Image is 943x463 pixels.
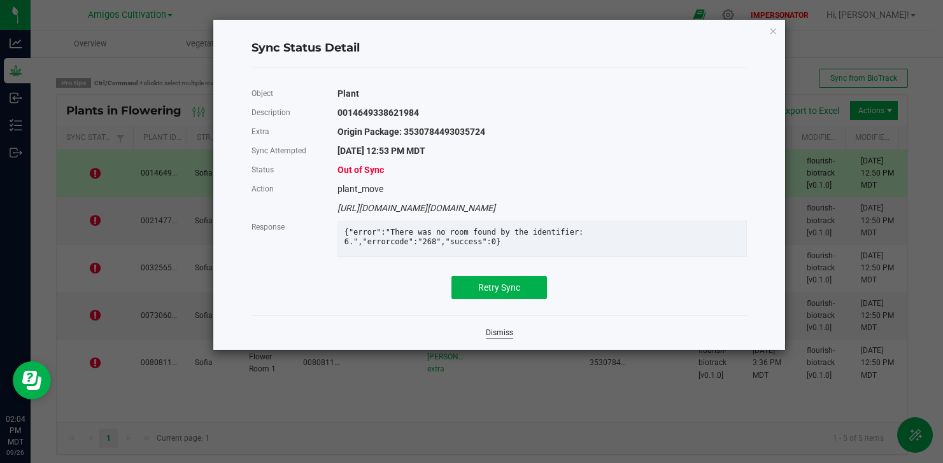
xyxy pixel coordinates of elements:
div: Origin Package: 3530784493035724 [328,122,756,141]
button: Close [769,23,777,38]
div: Status [242,160,328,179]
button: Retry Sync [451,276,547,299]
div: Action [242,179,328,198]
div: Description [242,103,328,122]
div: {"error":"There was no room found by the identifier: 6.","errorcode":"268","success":0} [335,228,749,247]
iframe: Resource center [13,361,51,399]
div: 0014649338621984 [328,103,756,122]
span: Retry Sync [478,282,520,293]
span: Sync Status Detail [252,40,360,57]
div: Sync Attempted [242,141,328,160]
div: Plant [328,84,756,103]
a: Dismiss [486,328,513,338]
div: [DATE] 12:53 PM MDT [328,141,756,160]
div: Response [242,218,328,237]
div: plant_move [328,179,756,198]
div: Object [242,84,328,103]
span: Out of Sync [337,165,384,175]
div: [URL][DOMAIN_NAME][DOMAIN_NAME] [328,198,756,218]
div: Extra [242,122,328,141]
